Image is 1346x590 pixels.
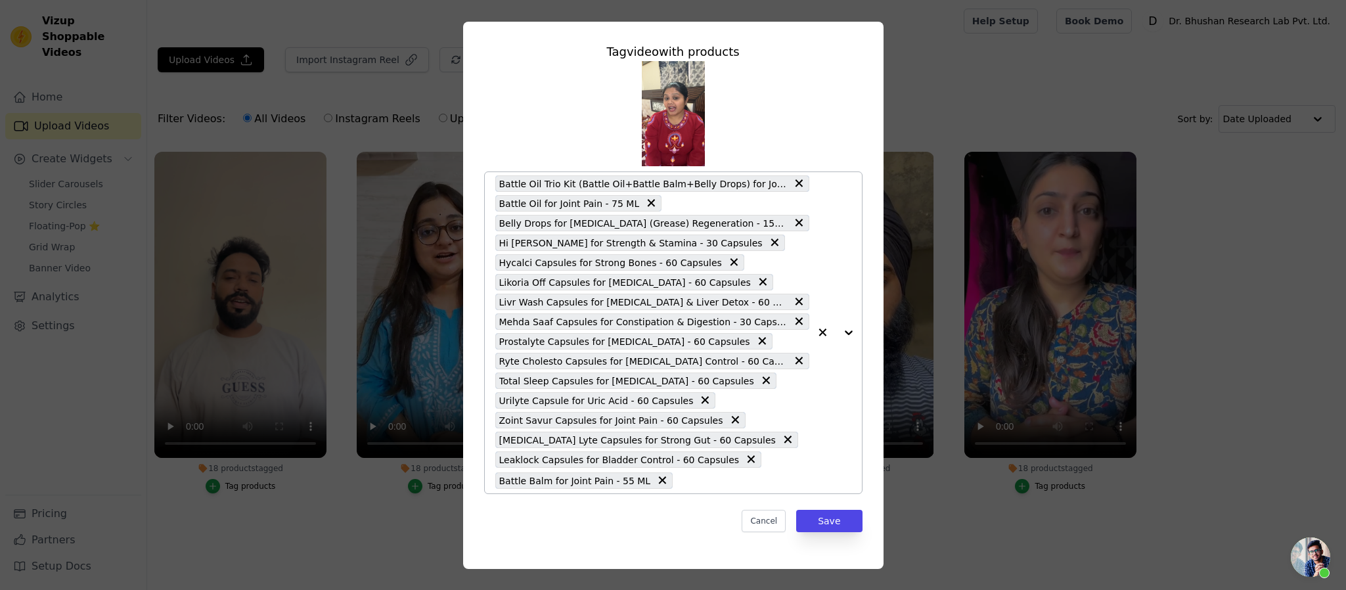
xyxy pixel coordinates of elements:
span: Hi [PERSON_NAME] for Strength & Stamina - 30 Capsules [499,235,763,250]
span: Likoria Off Capsules for [MEDICAL_DATA] - 60 Capsules [499,275,751,290]
span: Leaklock Capsules for Bladder Control - 60 Capsules [499,452,740,467]
span: Battle Balm for Joint Pain - 55 ML [499,473,651,488]
div: Open chat [1291,537,1330,577]
button: Save [796,510,862,532]
span: Ryte Cholesto Capsules for [MEDICAL_DATA] Control - 60 Capsules [499,353,787,369]
span: Total Sleep Capsules for [MEDICAL_DATA] - 60 Capsules [499,373,754,388]
span: Zoint Savur Capsules for Joint Pain - 60 Capsules [499,413,723,428]
span: Mehda Saaf Capsules for Constipation & Digestion - 30 Capsules [499,314,787,329]
button: Cancel [742,510,786,532]
span: Livr Wash Capsules for [MEDICAL_DATA] & Liver Detox - 60 Capsules [499,294,787,309]
img: vizup-images-f010.png [642,61,705,166]
span: Battle Oil for Joint Pain - 75 ML [499,196,640,211]
span: Hycalci Capsules for Strong Bones - 60 Capsules [499,255,722,270]
span: Battle Oil Trio Kit (Battle Oil+Battle Balm+Belly Drops) for Joint Pain [499,176,787,191]
span: [MEDICAL_DATA] Lyte Capsules for Strong Gut - 60 Capsules [499,432,776,447]
span: Belly Drops for [MEDICAL_DATA] (Grease) Regeneration - 15 ML [499,216,787,231]
div: Tag video with products [484,43,863,61]
span: Urilyte Capsule for Uric Acid - 60 Capsules [499,393,694,408]
span: Prostalyte Capsules for [MEDICAL_DATA] - 60 Capsules [499,334,750,349]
